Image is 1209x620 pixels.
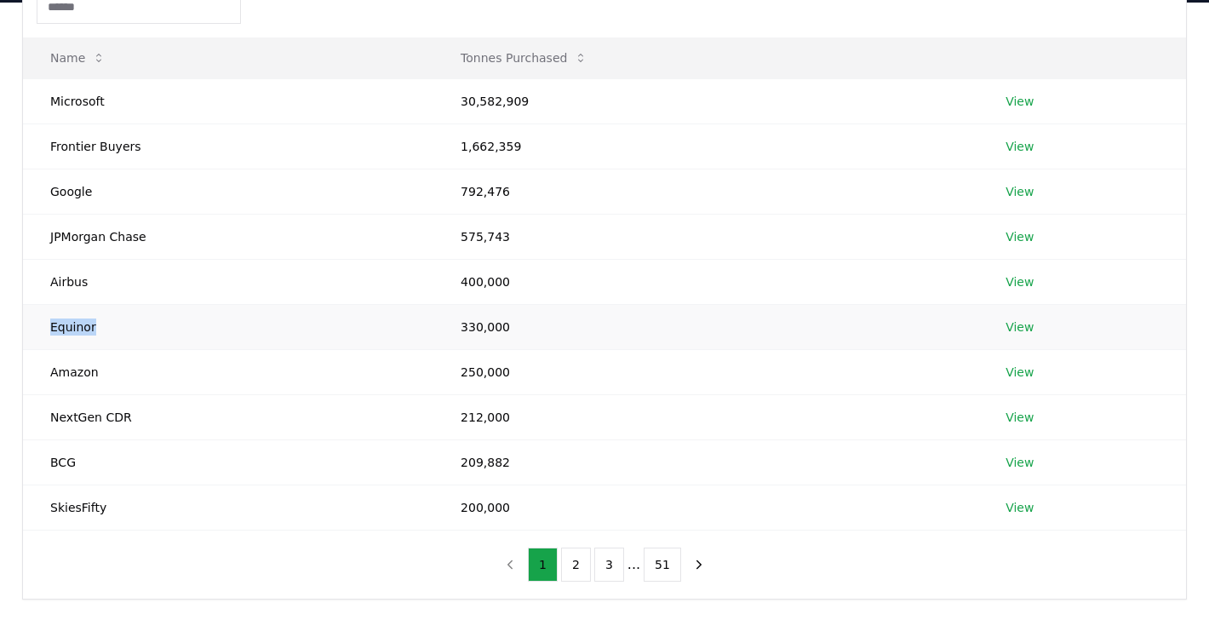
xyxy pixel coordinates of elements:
a: View [1006,364,1034,381]
td: Frontier Buyers [23,123,433,169]
td: Amazon [23,349,433,394]
td: NextGen CDR [23,394,433,439]
a: View [1006,183,1034,200]
td: 209,882 [433,439,978,485]
td: 575,743 [433,214,978,259]
td: Microsoft [23,78,433,123]
td: Equinor [23,304,433,349]
a: View [1006,138,1034,155]
a: View [1006,499,1034,516]
td: Airbus [23,259,433,304]
td: Google [23,169,433,214]
li: ... [627,554,640,575]
button: Tonnes Purchased [447,41,601,75]
td: 1,662,359 [433,123,978,169]
a: View [1006,409,1034,426]
td: SkiesFifty [23,485,433,530]
a: View [1006,273,1034,290]
td: 200,000 [433,485,978,530]
a: View [1006,93,1034,110]
button: 2 [561,548,591,582]
td: 792,476 [433,169,978,214]
button: 51 [644,548,681,582]
td: 250,000 [433,349,978,394]
td: 400,000 [433,259,978,304]
a: View [1006,454,1034,471]
td: 330,000 [433,304,978,349]
a: View [1006,319,1034,336]
td: BCG [23,439,433,485]
td: JPMorgan Chase [23,214,433,259]
button: next page [685,548,713,582]
a: View [1006,228,1034,245]
button: 1 [528,548,558,582]
button: 3 [594,548,624,582]
td: 212,000 [433,394,978,439]
button: Name [37,41,119,75]
td: 30,582,909 [433,78,978,123]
